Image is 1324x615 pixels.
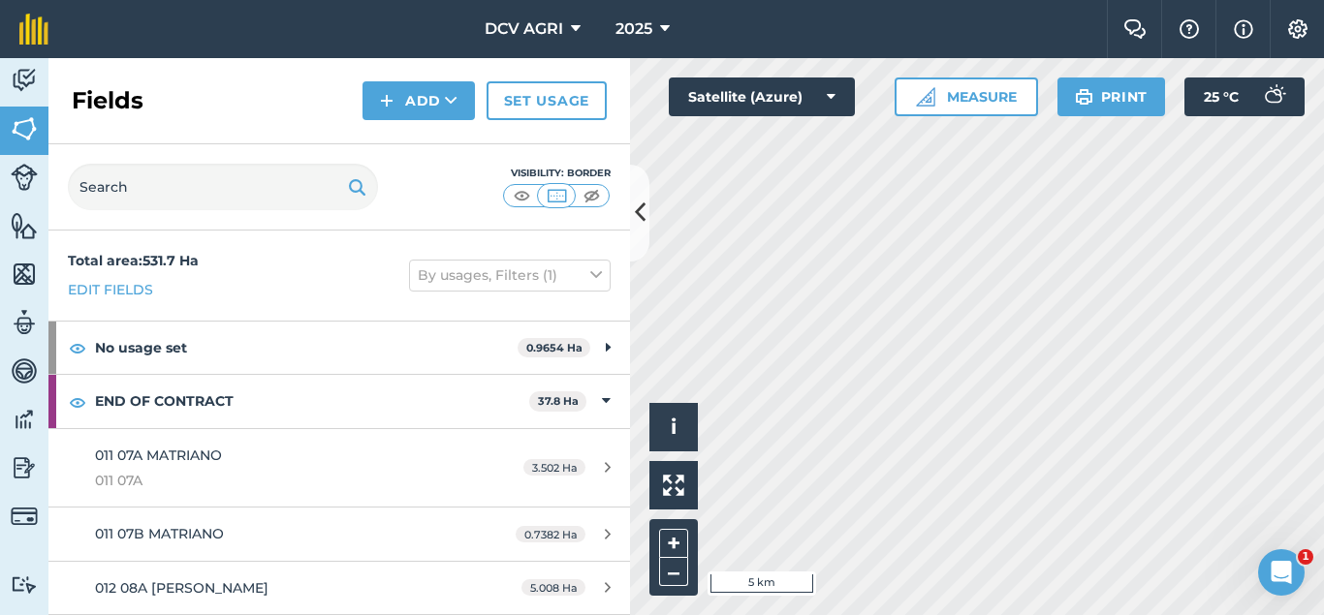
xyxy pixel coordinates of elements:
span: 1 [1298,549,1313,565]
img: svg+xml;base64,PHN2ZyB4bWxucz0iaHR0cDovL3d3dy53My5vcmcvMjAwMC9zdmciIHdpZHRoPSIxOSIgaGVpZ2h0PSIyNC... [348,175,366,199]
span: 011 07A [95,470,459,491]
img: svg+xml;base64,PHN2ZyB4bWxucz0iaHR0cDovL3d3dy53My5vcmcvMjAwMC9zdmciIHdpZHRoPSIxNyIgaGVpZ2h0PSIxNy... [1234,17,1253,41]
strong: No usage set [95,322,518,374]
a: 012 08A [PERSON_NAME]5.008 Ha [48,562,630,614]
strong: Total area : 531.7 Ha [68,252,199,269]
h2: Fields [72,85,143,116]
img: svg+xml;base64,PD94bWwgdmVyc2lvbj0iMS4wIiBlbmNvZGluZz0idXRmLTgiPz4KPCEtLSBHZW5lcmF0b3I6IEFkb2JlIE... [11,453,38,482]
img: A cog icon [1286,19,1309,39]
img: svg+xml;base64,PHN2ZyB4bWxucz0iaHR0cDovL3d3dy53My5vcmcvMjAwMC9zdmciIHdpZHRoPSI1NiIgaGVpZ2h0PSI2MC... [11,260,38,289]
img: Ruler icon [916,87,935,107]
span: 012 08A [PERSON_NAME] [95,579,268,597]
span: 011 07B MATRIANO [95,525,224,542]
span: 25 ° C [1204,77,1239,116]
img: svg+xml;base64,PHN2ZyB4bWxucz0iaHR0cDovL3d3dy53My5vcmcvMjAwMC9zdmciIHdpZHRoPSI1NiIgaGVpZ2h0PSI2MC... [11,114,38,143]
span: 3.502 Ha [523,459,585,476]
img: svg+xml;base64,PD94bWwgdmVyc2lvbj0iMS4wIiBlbmNvZGluZz0idXRmLTgiPz4KPCEtLSBHZW5lcmF0b3I6IEFkb2JlIE... [11,308,38,337]
a: Edit fields [68,279,153,300]
img: fieldmargin Logo [19,14,48,45]
span: 0.7382 Ha [516,526,585,542]
img: svg+xml;base64,PD94bWwgdmVyc2lvbj0iMS4wIiBlbmNvZGluZz0idXRmLTgiPz4KPCEtLSBHZW5lcmF0b3I6IEFkb2JlIE... [11,66,38,95]
button: Satellite (Azure) [669,77,855,116]
img: Four arrows, one pointing top left, one top right, one bottom right and the last bottom left [663,475,684,496]
img: svg+xml;base64,PHN2ZyB4bWxucz0iaHR0cDovL3d3dy53My5vcmcvMjAwMC9zdmciIHdpZHRoPSI1NiIgaGVpZ2h0PSI2MC... [11,211,38,240]
img: svg+xml;base64,PHN2ZyB4bWxucz0iaHR0cDovL3d3dy53My5vcmcvMjAwMC9zdmciIHdpZHRoPSIxOCIgaGVpZ2h0PSIyNC... [69,336,86,359]
span: DCV AGRI [485,17,563,41]
a: 011 07B MATRIANO0.7382 Ha [48,507,630,560]
span: 2025 [615,17,652,41]
img: svg+xml;base64,PD94bWwgdmVyc2lvbj0iMS4wIiBlbmNvZGluZz0idXRmLTgiPz4KPCEtLSBHZW5lcmF0b3I6IEFkb2JlIE... [11,503,38,530]
strong: END OF CONTRACT [95,375,529,427]
img: svg+xml;base64,PD94bWwgdmVyc2lvbj0iMS4wIiBlbmNvZGluZz0idXRmLTgiPz4KPCEtLSBHZW5lcmF0b3I6IEFkb2JlIE... [11,575,38,594]
button: Measure [895,77,1038,116]
button: 25 °C [1184,77,1305,116]
button: i [649,403,698,451]
a: 011 07A MATRIANO011 07A3.502 Ha [48,429,630,507]
input: Search [68,164,378,210]
span: i [671,415,677,439]
img: svg+xml;base64,PD94bWwgdmVyc2lvbj0iMS4wIiBlbmNvZGluZz0idXRmLTgiPz4KPCEtLSBHZW5lcmF0b3I6IEFkb2JlIE... [1254,77,1293,116]
a: Set usage [487,81,607,120]
img: svg+xml;base64,PHN2ZyB4bWxucz0iaHR0cDovL3d3dy53My5vcmcvMjAwMC9zdmciIHdpZHRoPSI1MCIgaGVpZ2h0PSI0MC... [545,186,569,205]
strong: 37.8 Ha [538,394,579,408]
button: + [659,529,688,558]
button: Print [1057,77,1166,116]
img: svg+xml;base64,PHN2ZyB4bWxucz0iaHR0cDovL3d3dy53My5vcmcvMjAwMC9zdmciIHdpZHRoPSIxOSIgaGVpZ2h0PSIyNC... [1075,85,1093,108]
div: END OF CONTRACT37.8 Ha [48,375,630,427]
span: 011 07A MATRIANO [95,446,222,464]
span: 5.008 Ha [521,579,585,596]
img: svg+xml;base64,PHN2ZyB4bWxucz0iaHR0cDovL3d3dy53My5vcmcvMjAwMC9zdmciIHdpZHRoPSIxNCIgaGVpZ2h0PSIyNC... [380,89,394,112]
button: By usages, Filters (1) [409,260,611,291]
div: No usage set0.9654 Ha [48,322,630,374]
img: svg+xml;base64,PD94bWwgdmVyc2lvbj0iMS4wIiBlbmNvZGluZz0idXRmLTgiPz4KPCEtLSBHZW5lcmF0b3I6IEFkb2JlIE... [11,356,38,385]
div: Visibility: Border [502,166,611,181]
iframe: Intercom live chat [1258,549,1305,596]
img: svg+xml;base64,PHN2ZyB4bWxucz0iaHR0cDovL3d3dy53My5vcmcvMjAwMC9zdmciIHdpZHRoPSI1MCIgaGVpZ2h0PSI0MC... [580,186,604,205]
img: svg+xml;base64,PHN2ZyB4bWxucz0iaHR0cDovL3d3dy53My5vcmcvMjAwMC9zdmciIHdpZHRoPSI1MCIgaGVpZ2h0PSI0MC... [510,186,534,205]
button: – [659,558,688,586]
strong: 0.9654 Ha [526,341,583,354]
img: svg+xml;base64,PD94bWwgdmVyc2lvbj0iMS4wIiBlbmNvZGluZz0idXRmLTgiPz4KPCEtLSBHZW5lcmF0b3I6IEFkb2JlIE... [11,164,38,191]
img: svg+xml;base64,PD94bWwgdmVyc2lvbj0iMS4wIiBlbmNvZGluZz0idXRmLTgiPz4KPCEtLSBHZW5lcmF0b3I6IEFkb2JlIE... [11,405,38,434]
img: A question mark icon [1178,19,1201,39]
img: svg+xml;base64,PHN2ZyB4bWxucz0iaHR0cDovL3d3dy53My5vcmcvMjAwMC9zdmciIHdpZHRoPSIxOCIgaGVpZ2h0PSIyNC... [69,390,86,414]
button: Add [363,81,475,120]
img: Two speech bubbles overlapping with the left bubble in the forefront [1123,19,1147,39]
